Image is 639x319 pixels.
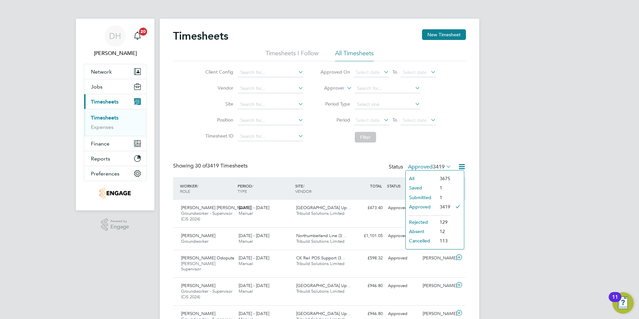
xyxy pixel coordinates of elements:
[91,141,109,147] span: Finance
[296,238,344,244] span: Tribuild Solutions Limited
[612,297,618,306] div: 11
[436,174,450,183] li: 3675
[370,183,382,188] span: TOTAL
[408,163,451,170] label: Approved
[296,261,344,266] span: Tribuild Solutions Limited
[406,193,436,202] li: Submitted
[385,253,420,264] div: Approved
[351,202,385,213] div: £473.40
[355,84,420,93] input: Search for...
[406,202,436,211] li: Approved
[320,69,350,75] label: Approved On
[406,183,436,192] li: Saved
[84,166,146,181] button: Preferences
[420,253,455,264] div: [PERSON_NAME]
[91,99,118,105] span: Timesheets
[181,255,234,261] span: [PERSON_NAME] Odoputa
[422,29,466,40] button: New Timesheet
[238,188,247,194] span: TYPE
[91,156,110,162] span: Reports
[203,101,233,107] label: Site
[110,218,129,224] span: Powered by
[390,116,399,124] span: To
[239,205,269,210] span: [DATE] - [DATE]
[238,68,304,77] input: Search for...
[406,236,436,245] li: Cancelled
[181,205,251,210] span: [PERSON_NAME] [PERSON_NAME]
[84,64,146,79] button: Network
[76,19,154,210] nav: Main navigation
[266,49,319,61] li: Timesheets I Follow
[203,117,233,123] label: Position
[84,94,146,109] button: Timesheets
[356,117,380,123] span: Select date
[238,84,304,93] input: Search for...
[436,193,450,202] li: 1
[403,117,427,123] span: Select date
[239,283,269,288] span: [DATE] - [DATE]
[91,69,112,75] span: Network
[91,84,103,90] span: Jobs
[385,280,420,291] div: Approved
[203,133,233,139] label: Timesheet ID
[100,188,130,198] img: tribuildsolutions-logo-retina.png
[296,233,346,238] span: Northumberland Line (3…
[239,255,269,261] span: [DATE] - [DATE]
[84,79,146,94] button: Jobs
[296,205,351,210] span: [GEOGRAPHIC_DATA] Up…
[436,202,450,211] li: 3419
[403,69,427,75] span: Select date
[436,227,450,236] li: 12
[355,132,376,143] button: Filter
[351,253,385,264] div: £598.32
[178,180,236,197] div: WORKER
[296,210,344,216] span: Tribuild Solutions Limited
[91,124,113,130] a: Expenses
[195,162,207,169] span: 30 of
[390,68,399,76] span: To
[385,180,420,192] div: STATUS
[303,183,305,188] span: /
[385,202,420,213] div: Approved
[197,183,198,188] span: /
[84,109,146,136] div: Timesheets
[173,29,228,43] h2: Timesheets
[91,115,118,121] a: Timesheets
[238,100,304,109] input: Search for...
[91,170,119,177] span: Preferences
[294,180,351,197] div: SITE
[239,261,253,266] span: Manual
[436,183,450,192] li: 1
[173,162,249,169] div: Showing
[181,283,215,288] span: [PERSON_NAME]
[84,188,146,198] a: Go to home page
[180,188,190,194] span: ROLE
[239,311,269,316] span: [DATE] - [DATE]
[84,25,146,57] a: DH[PERSON_NAME]
[238,116,304,125] input: Search for...
[295,188,312,194] span: VENDOR
[436,217,450,227] li: 129
[84,151,146,166] button: Reports
[355,100,420,109] input: Select one
[612,292,634,314] button: Open Resource Center, 11 new notifications
[356,69,380,75] span: Select date
[239,288,253,294] span: Manual
[181,238,208,244] span: Groundworker
[239,210,253,216] span: Manual
[385,230,420,241] div: Approved
[84,136,146,151] button: Finance
[389,162,453,172] div: Status
[139,28,147,36] span: 20
[236,180,294,197] div: PERIOD
[84,49,146,57] span: Dean Holliday
[239,238,253,244] span: Manual
[351,280,385,291] div: £946.80
[181,288,232,300] span: Groundworker - Supervisor (CIS 2024)
[203,85,233,91] label: Vendor
[101,218,129,231] a: Powered byEngage
[239,233,269,238] span: [DATE] - [DATE]
[433,163,445,170] span: 3419
[203,69,233,75] label: Client Config
[110,224,129,230] span: Engage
